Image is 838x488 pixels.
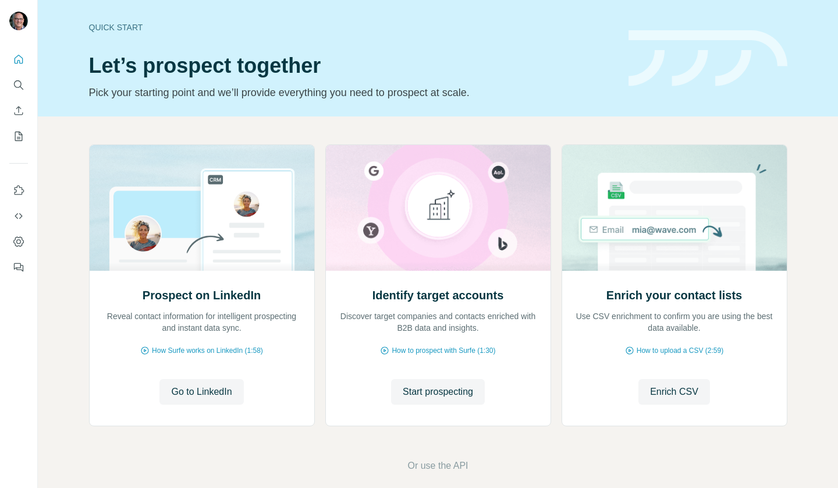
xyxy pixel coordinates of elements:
span: How to upload a CSV (2:59) [637,345,723,356]
span: Go to LinkedIn [171,385,232,399]
button: My lists [9,126,28,147]
h2: Prospect on LinkedIn [143,287,261,303]
button: Search [9,75,28,96]
div: Quick start [89,22,615,33]
p: Discover target companies and contacts enriched with B2B data and insights. [338,310,539,334]
p: Reveal contact information for intelligent prospecting and instant data sync. [101,310,303,334]
span: Enrich CSV [650,385,698,399]
img: Avatar [9,12,28,30]
p: Use CSV enrichment to confirm you are using the best data available. [574,310,775,334]
button: Use Surfe on LinkedIn [9,180,28,201]
button: Feedback [9,257,28,278]
span: How Surfe works on LinkedIn (1:58) [152,345,263,356]
button: Enrich CSV [9,100,28,121]
button: Go to LinkedIn [159,379,243,405]
span: Start prospecting [403,385,473,399]
button: Enrich CSV [638,379,710,405]
h1: Let’s prospect together [89,54,615,77]
button: Or use the API [407,459,468,473]
span: How to prospect with Surfe (1:30) [392,345,495,356]
img: Prospect on LinkedIn [89,145,315,271]
h2: Enrich your contact lists [606,287,742,303]
img: Enrich your contact lists [562,145,787,271]
button: Quick start [9,49,28,70]
button: Use Surfe API [9,206,28,227]
p: Pick your starting point and we’ll provide everything you need to prospect at scale. [89,84,615,101]
button: Start prospecting [391,379,485,405]
button: Dashboard [9,231,28,252]
img: Identify target accounts [325,145,551,271]
img: banner [628,30,787,87]
h2: Identify target accounts [372,287,504,303]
